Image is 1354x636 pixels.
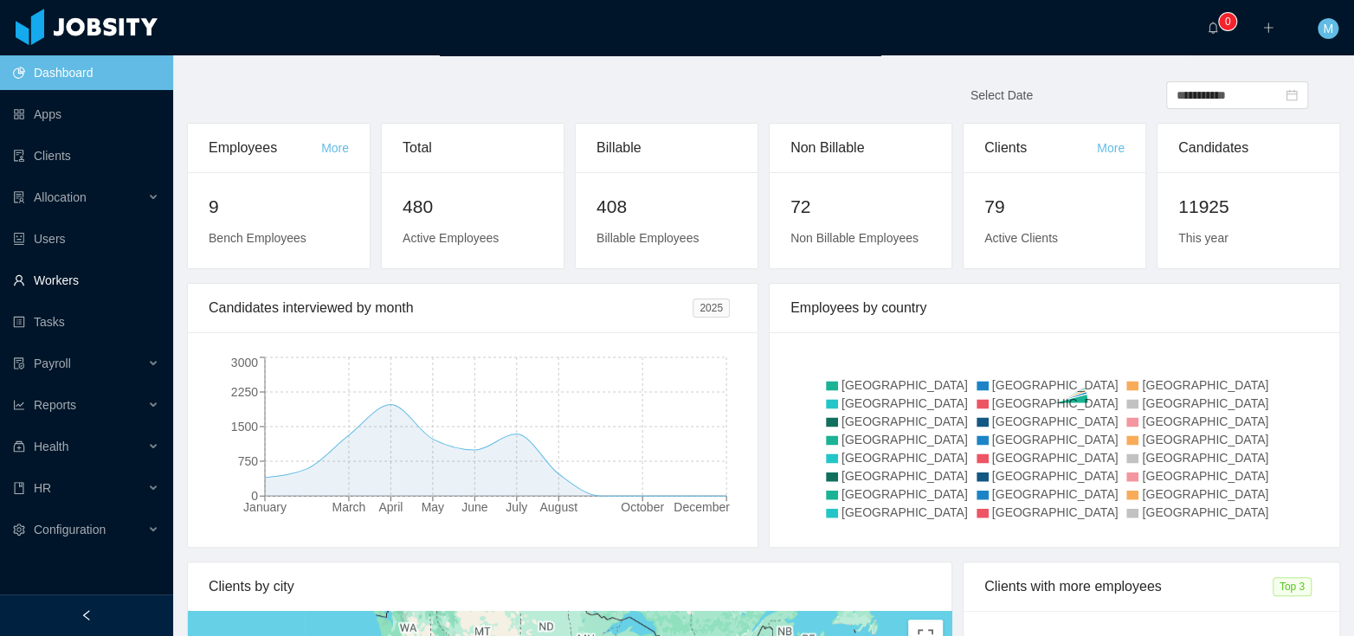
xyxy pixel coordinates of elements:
[992,451,1119,465] span: [GEOGRAPHIC_DATA]
[13,222,159,256] a: icon: robotUsers
[13,357,25,369] i: icon: file-protect
[13,263,159,298] a: icon: userWorkers
[992,469,1119,483] span: [GEOGRAPHIC_DATA]
[321,141,349,155] a: More
[992,396,1119,410] span: [GEOGRAPHIC_DATA]
[1142,414,1268,428] span: [GEOGRAPHIC_DATA]
[1142,396,1268,410] span: [GEOGRAPHIC_DATA]
[231,385,258,399] tspan: 2250
[34,398,76,412] span: Reports
[1097,141,1125,155] a: More
[1207,22,1219,34] i: icon: bell
[841,505,968,519] span: [GEOGRAPHIC_DATA]
[209,284,693,332] div: Candidates interviewed by month
[209,562,931,611] div: Clients by city
[209,124,321,172] div: Employees
[13,138,159,173] a: icon: auditClients
[992,487,1119,501] span: [GEOGRAPHIC_DATA]
[506,500,527,514] tspan: July
[13,191,25,203] i: icon: solution
[403,193,543,221] h2: 480
[34,523,106,536] span: Configuration
[461,500,488,514] tspan: June
[596,124,737,172] div: Billable
[984,124,1097,172] div: Clients
[13,482,25,494] i: icon: book
[1142,505,1268,519] span: [GEOGRAPHIC_DATA]
[332,500,365,514] tspan: March
[1273,577,1312,596] span: Top 3
[984,231,1058,245] span: Active Clients
[790,193,931,221] h2: 72
[243,500,287,514] tspan: January
[984,193,1125,221] h2: 79
[13,440,25,453] i: icon: medicine-box
[992,433,1119,446] span: [GEOGRAPHIC_DATA]
[992,414,1119,428] span: [GEOGRAPHIC_DATA]
[970,88,1033,102] span: Select Date
[231,355,258,369] tspan: 3000
[790,124,931,172] div: Non Billable
[1142,433,1268,446] span: [GEOGRAPHIC_DATA]
[13,97,159,132] a: icon: appstoreApps
[1178,124,1319,172] div: Candidates
[841,487,968,501] span: [GEOGRAPHIC_DATA]
[992,505,1119,519] span: [GEOGRAPHIC_DATA]
[596,231,699,245] span: Billable Employees
[13,305,159,339] a: icon: profileTasks
[1142,378,1268,392] span: [GEOGRAPHIC_DATA]
[841,378,968,392] span: [GEOGRAPHIC_DATA]
[231,420,258,434] tspan: 1500
[596,193,737,221] h2: 408
[674,500,730,514] tspan: December
[34,440,68,453] span: Health
[403,124,543,172] div: Total
[841,414,968,428] span: [GEOGRAPHIC_DATA]
[539,500,577,514] tspan: August
[841,469,968,483] span: [GEOGRAPHIC_DATA]
[1142,487,1268,501] span: [GEOGRAPHIC_DATA]
[1142,451,1268,465] span: [GEOGRAPHIC_DATA]
[1219,13,1236,30] sup: 0
[34,357,71,370] span: Payroll
[790,231,919,245] span: Non Billable Employees
[403,231,499,245] span: Active Employees
[841,396,968,410] span: [GEOGRAPHIC_DATA]
[422,500,444,514] tspan: May
[378,500,403,514] tspan: April
[1286,89,1298,101] i: icon: calendar
[13,399,25,411] i: icon: line-chart
[209,231,306,245] span: Bench Employees
[1142,469,1268,483] span: [GEOGRAPHIC_DATA]
[1178,231,1228,245] span: This year
[621,500,664,514] tspan: October
[693,299,730,318] span: 2025
[790,284,1319,332] div: Employees by country
[992,378,1119,392] span: [GEOGRAPHIC_DATA]
[238,454,259,468] tspan: 750
[1178,193,1319,221] h2: 11925
[841,433,968,446] span: [GEOGRAPHIC_DATA]
[13,55,159,90] a: icon: pie-chartDashboard
[34,190,87,204] span: Allocation
[984,562,1273,611] div: Clients with more employees
[251,489,258,503] tspan: 0
[209,193,349,221] h2: 9
[1323,18,1333,39] span: M
[34,481,51,495] span: HR
[1262,22,1274,34] i: icon: plus
[13,524,25,536] i: icon: setting
[841,451,968,465] span: [GEOGRAPHIC_DATA]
